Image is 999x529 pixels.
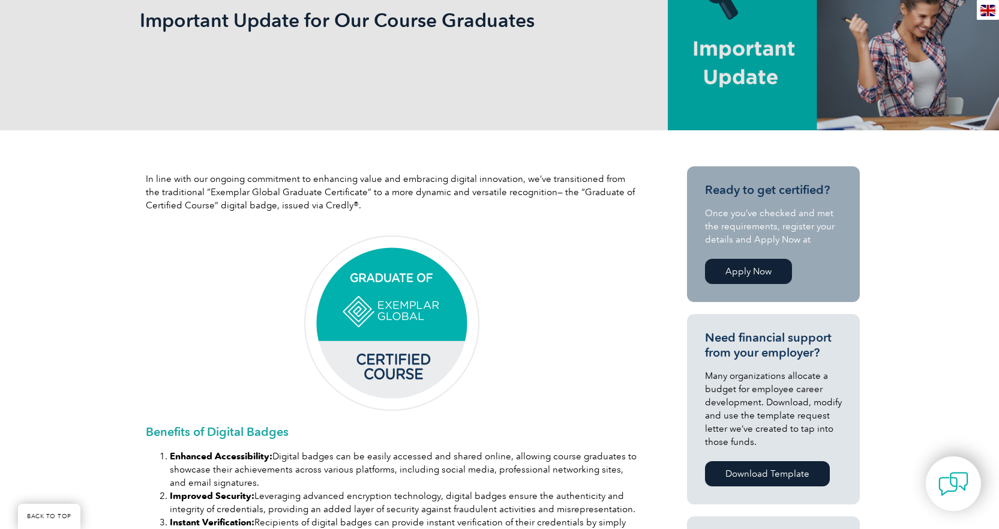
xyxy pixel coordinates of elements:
li: Digital badges can be easily accessed and shared online, allowing course graduates to showcase th... [170,450,638,489]
h1: Important Update for Our Course Graduates [140,8,601,32]
li: Leveraging advanced encryption technology, digital badges ensure the authenticity and integrity o... [170,489,638,516]
p: Once you’ve checked and met the requirements, register your details and Apply Now at [705,207,842,246]
h3: Need financial support from your employer? [705,330,842,360]
h3: Ready to get certified? [705,183,842,198]
p: Many organizations allocate a budget for employee career development. Download, modify and use th... [705,369,842,449]
p: In line with our ongoing commitment to enhancing value and embracing digital innovation, we’ve tr... [146,172,638,212]
h3: Benefits of Digital Badges [146,426,638,438]
a: Download Template [705,461,830,486]
strong: Instant Verification: [170,517,254,528]
strong: Enhanced Accessibility: [170,451,272,462]
img: graduate of certified course [302,234,482,414]
a: BACK TO TOP [18,504,80,529]
a: Apply Now [705,259,792,284]
img: en [980,5,995,16]
strong: Improved Security: [170,491,254,501]
img: contact-chat.png [938,469,968,499]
